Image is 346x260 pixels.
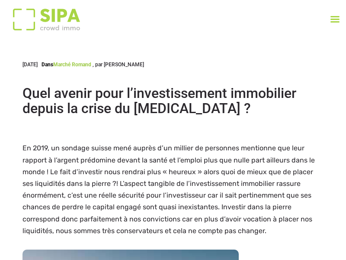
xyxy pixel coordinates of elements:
[93,62,144,68] span: , par [PERSON_NAME]
[42,62,53,68] span: Dans
[9,9,84,30] img: Logo
[22,86,324,116] h1: Quel avenir pour l’investissement immobilier depuis la crise du [MEDICAL_DATA] ?
[22,142,324,237] p: En 2019, un sondage suisse mené auprès d’un millier de personnes mentionne que leur rapport à l’a...
[53,62,91,68] a: Marché romand
[22,61,144,68] div: [DATE]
